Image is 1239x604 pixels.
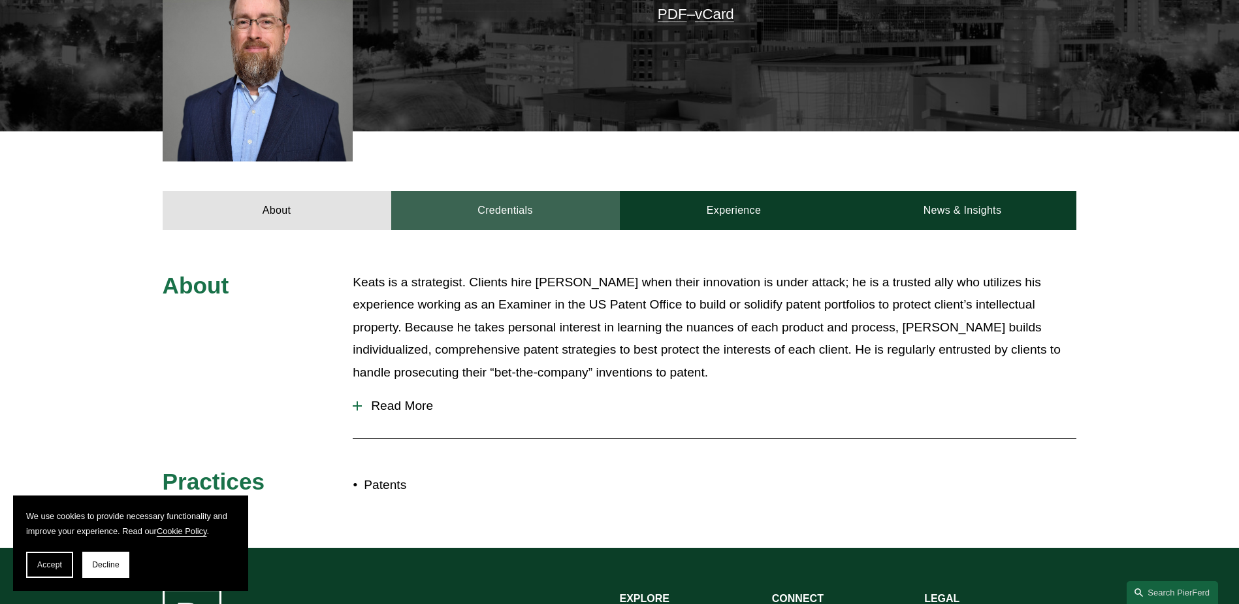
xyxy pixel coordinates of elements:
button: Read More [353,389,1076,423]
span: Accept [37,560,62,569]
strong: LEGAL [924,593,959,604]
strong: EXPLORE [620,593,669,604]
p: We use cookies to provide necessary functionality and improve your experience. Read our . [26,509,235,539]
a: Search this site [1127,581,1218,604]
a: PDF [658,6,687,22]
p: Keats is a strategist. Clients hire [PERSON_NAME] when their innovation is under attack; he is a ... [353,271,1076,384]
button: Accept [26,552,73,578]
strong: CONNECT [772,593,824,604]
p: Patents [364,474,619,497]
a: Credentials [391,191,620,230]
a: vCard [695,6,734,22]
a: About [163,191,391,230]
a: News & Insights [848,191,1076,230]
a: Experience [620,191,848,230]
button: Decline [82,552,129,578]
section: Cookie banner [13,495,248,591]
span: Decline [92,560,120,569]
span: Practices [163,469,265,494]
a: Cookie Policy [157,526,207,536]
span: About [163,273,229,298]
span: Read More [362,399,1076,413]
